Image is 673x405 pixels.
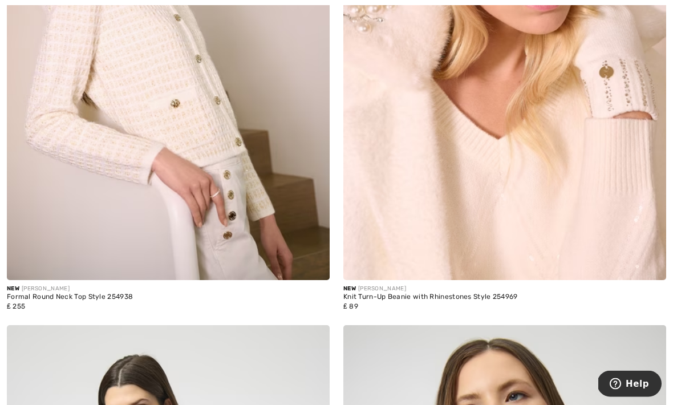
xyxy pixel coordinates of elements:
[7,286,19,293] span: New
[598,371,662,399] iframe: Opens a widget where you can find more information
[343,294,666,302] div: Knit Turn-Up Beanie with Rhinestones Style 254969
[7,294,330,302] div: Formal Round Neck Top Style 254938
[343,286,356,293] span: New
[343,303,358,311] span: ₤ 89
[7,303,25,311] span: ₤ 255
[343,285,666,294] div: [PERSON_NAME]
[7,285,330,294] div: [PERSON_NAME]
